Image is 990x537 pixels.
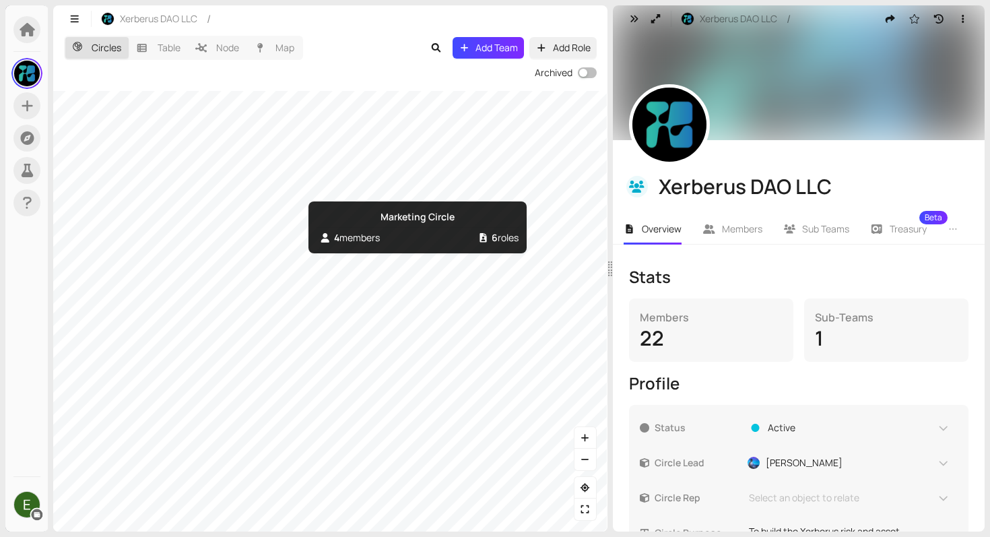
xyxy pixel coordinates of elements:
[453,37,525,59] button: Add Team
[919,211,948,224] sup: Beta
[766,455,843,470] span: [PERSON_NAME]
[655,420,741,435] span: Status
[655,491,741,505] span: Circle Rep
[14,61,40,86] img: gQX6TtSrwZ.jpeg
[535,65,572,80] div: Archived
[553,40,591,55] span: Add Role
[640,325,783,351] div: 22
[640,309,783,325] div: Members
[722,222,762,235] span: Members
[529,37,597,59] button: Add Role
[120,11,197,26] span: Xerberus DAO LLC
[632,88,706,162] img: HqdzPpp0Ak.jpeg
[102,13,114,25] img: HgCiZ4BMi_.jpeg
[815,309,958,325] div: Sub-Teams
[629,266,968,288] div: Stats
[802,222,849,235] span: Sub Teams
[748,457,760,469] img: h4zm8oAVjJ.jpeg
[642,222,682,235] span: Overview
[629,373,968,394] div: Profile
[682,13,694,25] img: HgCiZ4BMi_.jpeg
[655,455,741,470] span: Circle Lead
[94,8,204,30] button: Xerberus DAO LLC
[948,224,958,234] span: ellipsis
[768,420,795,435] span: Active
[674,8,784,30] button: Xerberus DAO LLC
[744,491,859,505] span: Select an object to relate
[815,325,958,351] div: 1
[475,40,518,55] span: Add Team
[14,492,40,517] img: ACg8ocJiNtrj-q3oAs-KiQUokqI3IJKgX5M3z0g1j3yMiQWdKhkXpQ=s500
[700,11,777,26] span: Xerberus DAO LLC
[890,224,927,234] span: Treasury
[942,459,950,467] span: close-circle
[659,174,966,199] div: Xerberus DAO LLC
